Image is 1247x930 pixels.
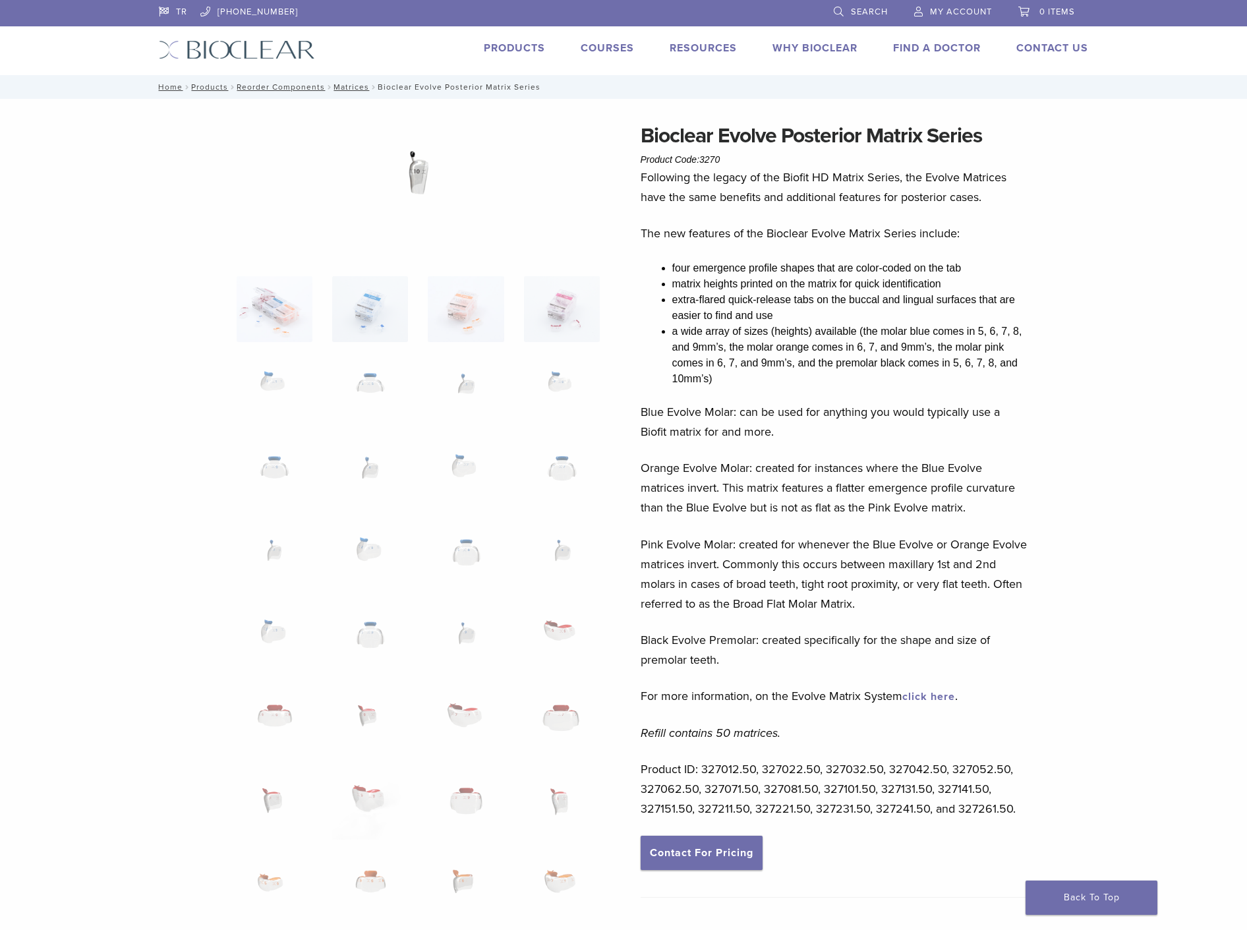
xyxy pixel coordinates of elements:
img: Bioclear Evolve Posterior Matrix Series - Image 6 [332,359,408,425]
a: Contact Us [1016,42,1088,55]
span: / [325,84,333,90]
span: 0 items [1039,7,1075,17]
span: Search [851,7,888,17]
p: Orange Evolve Molar: created for instances where the Blue Evolve matrices invert. This matrix fea... [641,458,1028,517]
img: Bioclear Evolve Posterior Matrix Series - Image 25 [237,774,312,840]
img: Bioclear Evolve Posterior Matrix Series - Image 15 [428,525,504,591]
p: For more information, on the Evolve Matrix System . [641,686,1028,706]
em: Refill contains 50 matrices. [641,726,780,740]
p: Following the legacy of the Biofit HD Matrix Series, the Evolve Matrices have the same benefits a... [641,167,1028,207]
a: Resources [670,42,737,55]
img: Bioclear Evolve Posterior Matrix Series - Image 5 [237,359,312,425]
img: Bioclear Evolve Posterior Matrix Series - Image 19 [428,608,504,674]
img: Bioclear Evolve Posterior Matrix Series - Image 8 [524,359,600,425]
img: Evolve-refills-2-324x324.jpg [237,276,312,342]
a: Contact For Pricing [641,836,763,870]
img: Bioclear Evolve Posterior Matrix Series - Image 10 [332,442,408,508]
img: Bioclear Evolve Posterior Matrix Series - Image 7 [428,359,504,425]
span: / [369,84,378,90]
img: Bioclear Evolve Posterior Matrix Series - Image 29 [237,857,312,923]
img: Bioclear Evolve Posterior Matrix Series - Image 22 [332,691,408,757]
li: extra-flared quick-release tabs on the buccal and lingual surfaces that are easier to find and use [672,292,1028,324]
img: Bioclear Evolve Posterior Matrix Series - Image 12 [524,442,600,508]
span: Product Code: [641,154,720,165]
li: matrix heights printed on the matrix for quick identification [672,276,1028,292]
a: Find A Doctor [893,42,981,55]
img: Bioclear Evolve Posterior Matrix Series - Image 13 [237,525,312,591]
img: Bioclear Evolve Posterior Matrix Series - Image 3 [428,276,504,342]
img: Bioclear Evolve Posterior Matrix Series - Image 32 [524,857,600,923]
a: Products [484,42,545,55]
img: Bioclear Evolve Posterior Matrix Series - Image 27 [428,774,504,840]
a: Home [154,82,183,92]
nav: Bioclear Evolve Posterior Matrix Series [149,75,1098,99]
li: a wide array of sizes (heights) available (the molar blue comes in 5, 6, 7, 8, and 9mm’s, the mol... [672,324,1028,387]
img: Bioclear Evolve Posterior Matrix Series - Image 26 [332,774,408,840]
a: Products [191,82,228,92]
li: four emergence profile shapes that are color-coded on the tab [672,260,1028,276]
img: Bioclear Evolve Posterior Matrix Series - Image 30 [332,857,408,923]
p: The new features of the Bioclear Evolve Matrix Series include: [641,223,1028,243]
img: Bioclear Evolve Posterior Matrix Series - Image 17 [237,608,312,674]
img: Bioclear Evolve Posterior Matrix Series - Image 24 [524,691,600,757]
img: Bioclear Evolve Posterior Matrix Series - Image 20 [524,608,600,674]
p: Blue Evolve Molar: can be used for anything you would typically use a Biofit matrix for and more. [641,402,1028,442]
img: Bioclear Evolve Posterior Matrix Series - Image 11 [428,442,504,508]
img: Bioclear Evolve Posterior Matrix Series - Image 31 [428,857,504,923]
img: Bioclear [159,40,315,59]
img: Bioclear Evolve Posterior Matrix Series - Image 14 [332,525,408,591]
a: Courses [581,42,634,55]
p: Product ID: 327012.50, 327022.50, 327032.50, 327042.50, 327052.50, 327062.50, 327071.50, 327081.5... [641,759,1028,819]
img: Bioclear Evolve Posterior Matrix Series - Image 21 [237,691,312,757]
img: Bioclear Evolve Posterior Matrix Series - Image 38 [281,120,556,259]
h1: Bioclear Evolve Posterior Matrix Series [641,120,1028,152]
a: Why Bioclear [772,42,857,55]
img: Bioclear Evolve Posterior Matrix Series - Image 16 [524,525,600,591]
span: 3270 [699,154,720,165]
img: Bioclear Evolve Posterior Matrix Series - Image 2 [332,276,408,342]
img: Bioclear Evolve Posterior Matrix Series - Image 28 [524,774,600,840]
span: / [228,84,237,90]
img: Bioclear Evolve Posterior Matrix Series - Image 4 [524,276,600,342]
a: click here [902,690,955,703]
p: Black Evolve Premolar: created specifically for the shape and size of premolar teeth. [641,630,1028,670]
span: / [183,84,191,90]
img: Bioclear Evolve Posterior Matrix Series - Image 9 [237,442,312,508]
a: Matrices [333,82,369,92]
span: My Account [930,7,992,17]
img: Bioclear Evolve Posterior Matrix Series - Image 23 [428,691,504,757]
img: Bioclear Evolve Posterior Matrix Series - Image 18 [332,608,408,674]
a: Back To Top [1026,881,1157,915]
p: Pink Evolve Molar: created for whenever the Blue Evolve or Orange Evolve matrices invert. Commonl... [641,535,1028,614]
a: Reorder Components [237,82,325,92]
